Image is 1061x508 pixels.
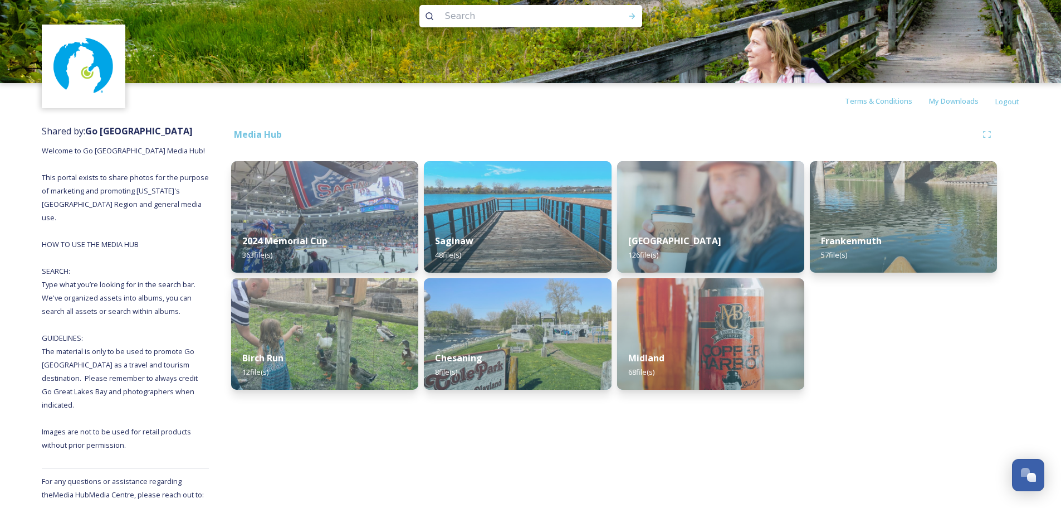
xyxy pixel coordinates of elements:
span: 68 file(s) [628,367,654,377]
img: 4b1bd965-4275-40d4-a85c-fa8e8fbbf971.jpg [43,26,124,107]
span: Logout [995,96,1019,107]
span: Welcome to Go [GEOGRAPHIC_DATA] Media Hub! This portal exists to share photos for the purpose of ... [42,146,211,450]
img: 3cc189b2-698c-41bc-b226-bbb35eb18875.jpg [617,161,804,273]
img: 0c8e06e5-8991-41e1-86a5-39adcc075c53.jpg [810,161,997,273]
img: 5cc4e508-cb7a-403c-86da-9038648a8322.jpg [231,278,418,390]
input: Search [439,4,592,28]
span: 126 file(s) [628,250,658,260]
span: 8 file(s) [435,367,457,377]
span: My Downloads [929,96,979,106]
button: Open Chat [1012,459,1044,491]
img: f9b5686f-3d3e-4ec0-9a0a-15cb4701ae40.jpg [424,161,611,273]
span: Shared by: [42,125,193,137]
span: 363 file(s) [242,250,272,260]
img: 731e43bb-acad-404f-8d9e-5fb2870fb58b.jpg [424,278,611,390]
strong: Saginaw [435,235,473,247]
span: For any questions or assistance regarding the Media Hub Media Centre, please reach out to: [42,476,204,500]
img: b51ab6f5-4906-4221-860a-081a7baf0df2.jpg [231,161,418,273]
span: Terms & Conditions [845,96,912,106]
strong: Midland [628,352,664,364]
span: 57 file(s) [821,250,847,260]
span: 48 file(s) [435,250,461,260]
strong: Chesaning [435,352,482,364]
img: 21d2a111-97c9-4299-bf4a-b4d99aa5a837.jpg [617,278,804,390]
strong: Media Hub [234,128,282,141]
strong: Birch Run [242,352,283,364]
a: Terms & Conditions [845,94,929,108]
a: My Downloads [929,94,995,108]
strong: 2024 Memorial Cup [242,235,327,247]
strong: Go [GEOGRAPHIC_DATA] [85,125,193,137]
strong: Frankenmuth [821,235,882,247]
strong: [GEOGRAPHIC_DATA] [628,235,721,247]
span: 12 file(s) [242,367,268,377]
